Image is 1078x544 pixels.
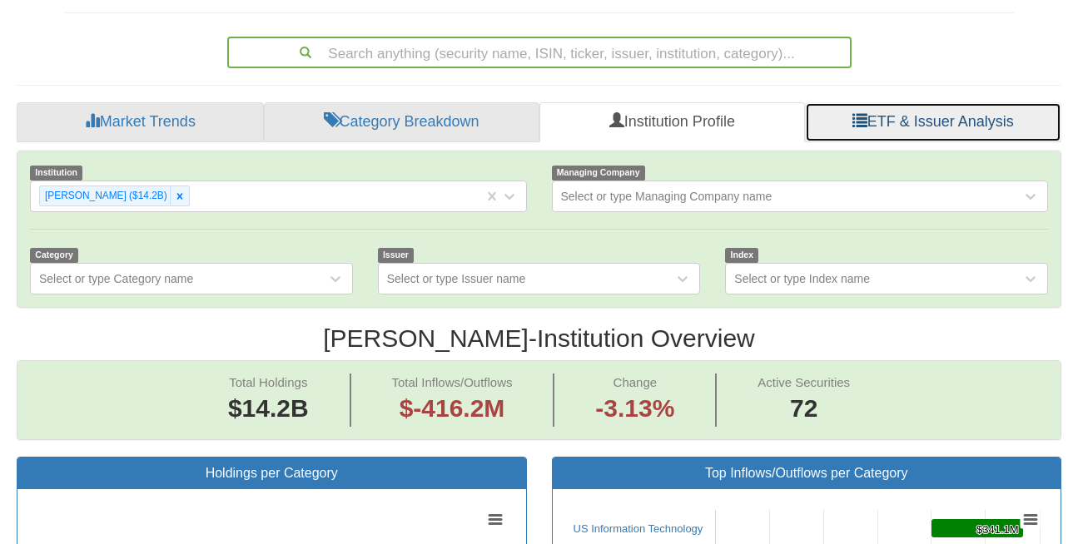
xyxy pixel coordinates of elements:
span: -3.13% [595,391,674,427]
span: Institution [30,166,82,180]
a: US Information Technology [574,522,703,535]
div: Search anything (security name, ISIN, ticker, issuer, institution, category)... [229,38,850,67]
span: Issuer [378,248,415,262]
tspan: $341.1M [976,523,1019,536]
div: Select or type Issuer name [387,270,526,287]
h2: [PERSON_NAME] - Institution Overview [17,324,1061,352]
div: Select or type Index name [734,270,870,287]
div: [PERSON_NAME] ($14.2B) [40,186,170,205]
a: Market Trends [17,102,264,142]
span: Change [614,375,658,389]
span: Index [725,248,758,262]
div: Select or type Category name [39,270,193,287]
span: Total Inflows/Outflows [391,375,512,389]
h3: Top Inflows/Outflows per Category [565,466,1049,481]
a: Category Breakdown [264,102,539,142]
div: Select or type Managing Company name [561,188,772,205]
span: Managing Company [552,166,645,180]
span: Active Securities [758,375,850,389]
span: $-416.2M [400,394,505,422]
a: Institution Profile [539,102,804,142]
span: $14.2B [228,394,309,422]
span: Category [30,248,78,262]
h3: Holdings per Category [30,466,514,481]
span: Total Holdings [229,375,307,389]
span: 72 [758,391,850,427]
a: ETF & Issuer Analysis [805,102,1061,142]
